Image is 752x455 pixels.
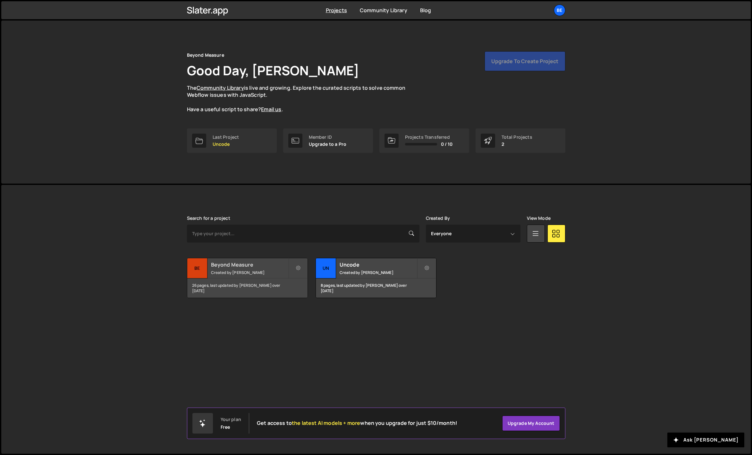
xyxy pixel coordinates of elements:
div: Beyond Measure [187,51,224,59]
label: View Mode [527,216,551,221]
button: Ask [PERSON_NAME] [667,433,744,447]
div: Your plan [221,417,241,422]
small: Created by [PERSON_NAME] [340,270,417,275]
div: Total Projects [502,135,532,140]
div: Free [221,425,230,430]
a: Email us [261,106,281,113]
small: Created by [PERSON_NAME] [211,270,288,275]
h2: Uncode [340,261,417,268]
a: Un Uncode Created by [PERSON_NAME] 8 pages, last updated by [PERSON_NAME] over [DATE] [316,258,436,298]
h2: Beyond Measure [211,261,288,268]
label: Created By [426,216,450,221]
div: Un [316,258,336,278]
h1: Good Day, [PERSON_NAME] [187,62,359,79]
div: Member ID [309,135,347,140]
div: 26 pages, last updated by [PERSON_NAME] over [DATE] [187,278,308,298]
p: Uncode [213,142,239,147]
input: Type your project... [187,225,419,243]
p: Upgrade to a Pro [309,142,347,147]
span: 0 / 10 [441,142,453,147]
a: Blog [420,7,431,14]
span: the latest AI models + more [292,419,360,426]
a: Projects [326,7,347,14]
div: 8 pages, last updated by [PERSON_NAME] over [DATE] [316,278,436,298]
label: Search for a project [187,216,230,221]
a: Last Project Uncode [187,128,277,153]
p: The is live and growing. Explore the curated scripts to solve common Webflow issues with JavaScri... [187,84,418,113]
div: Last Project [213,135,239,140]
div: Be [187,258,207,278]
a: Community Library [360,7,407,14]
div: Projects Transferred [405,135,453,140]
a: Upgrade my account [502,416,560,431]
h2: Get access to when you upgrade for just $10/month! [257,420,457,426]
a: Community Library [197,84,244,91]
p: 2 [502,142,532,147]
a: Be Beyond Measure Created by [PERSON_NAME] 26 pages, last updated by [PERSON_NAME] over [DATE] [187,258,308,298]
a: Be [554,4,565,16]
